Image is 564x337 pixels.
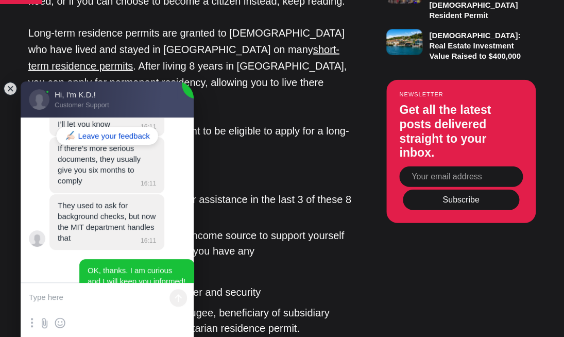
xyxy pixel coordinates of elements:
li: Not be a refugee, conditional refugee, beneficiary of subsidiary protection, or holder of a human... [44,305,353,336]
jdiv: Hi, I'm K.D.! [29,230,45,247]
jdiv: OK, thanks. I am curious and I will keep you informed! [88,266,185,285]
h3: Get all the latest posts delivered straight to your inbox. [399,103,523,160]
jdiv: 16:11 [138,123,156,130]
li: To have a sufficient and regular income source to support yourself and your family or dependents ... [44,228,353,259]
jdiv: 12.06.25 16:11:40 [49,194,164,250]
li: Not to pose a threat to public order and security [44,284,353,300]
h3: [DEMOGRAPHIC_DATA]: Real Estate Investment Value Raised to $400,000 [429,31,521,61]
jdiv: Leave your feedback [56,127,158,145]
input: Your email address [399,166,523,187]
jdiv: ✍ [65,131,75,140]
jdiv: 12.06.25 16:11:30 [49,137,164,193]
li: To have valid [44,264,353,279]
li: Not to have received social aid or assistance in the last 3 of these 8 years. [44,192,353,223]
small: Newsletter [399,91,523,97]
jdiv: 16:11 [138,180,156,187]
jdiv: 16:11 [138,237,156,244]
li: 8 years of uninterrupted stay [44,171,353,187]
p: Long-term residence permits are granted to [DEMOGRAPHIC_DATA] who have lived and stayed in [GEOGR... [28,25,353,107]
a: [DEMOGRAPHIC_DATA]: Real Estate Investment Value Raised to $400,000 [386,26,536,61]
a: short-term residence permits [28,44,339,72]
jdiv: 12.06.25 16:14:58 [79,259,194,300]
jdiv: They used to ask for background checks, but now the MIT department handles that [58,201,158,243]
button: Subscribe [403,190,519,210]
